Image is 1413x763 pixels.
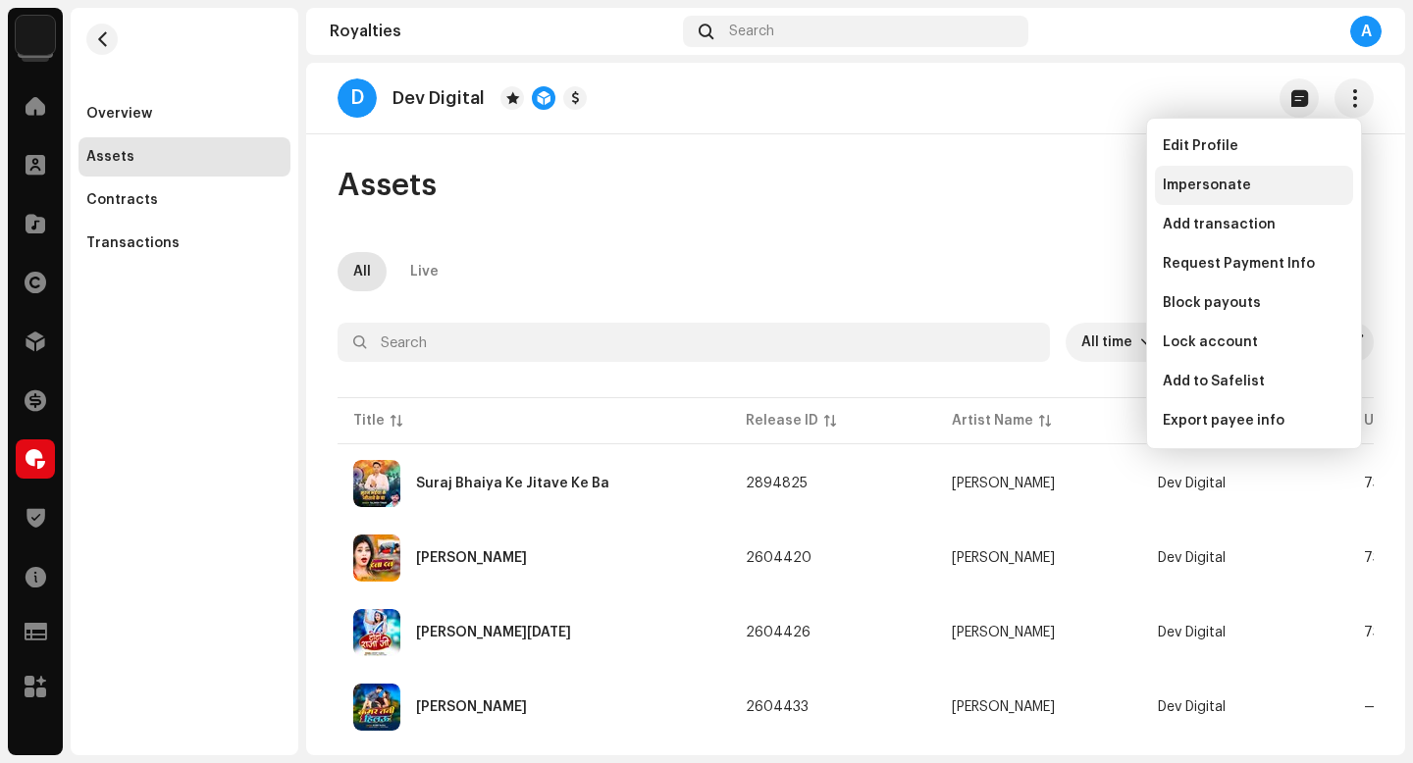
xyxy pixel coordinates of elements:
div: DHORI RAJA JI [416,626,571,639]
img: 10d72f0b-d06a-424f-aeaa-9c9f537e57b6 [16,16,55,55]
span: Add transaction [1163,217,1276,232]
div: [PERSON_NAME] [952,626,1055,639]
div: A [1350,16,1382,47]
span: Impersonate [1163,178,1251,193]
span: Bobby Badal [952,700,1126,714]
span: Dev Digital [1158,626,1226,639]
div: Transactions [86,235,180,251]
div: Kamar Tani Hilau [416,700,527,714]
div: [PERSON_NAME] [952,551,1055,565]
div: DANA DAN [416,551,527,565]
span: 2604426 [746,626,811,639]
span: Bobby Badal [952,551,1126,565]
div: Title [353,411,385,431]
span: Search [729,24,774,39]
div: Assets [86,149,134,165]
img: 907894df-f252-4860-9568-d9356696c65e [353,460,400,507]
span: 2894825 [746,477,808,490]
span: All time [1081,323,1140,362]
span: — [1364,700,1377,714]
span: Dev Digital [1158,551,1226,565]
div: Artist Name [952,411,1033,431]
div: D [338,78,377,118]
div: Overview [86,106,152,122]
div: UPC [1364,411,1393,431]
div: [PERSON_NAME] [952,700,1055,714]
span: 2604420 [746,551,811,565]
span: Add to Safelist [1163,374,1265,389]
div: Release ID [746,411,818,431]
input: Search [338,323,1050,362]
span: Rajnish Tiwari [952,477,1126,490]
re-m-nav-item: Assets [78,137,290,177]
re-m-nav-item: Contracts [78,180,290,220]
div: [PERSON_NAME] [952,477,1055,490]
img: ba3cb01e-41ca-4d07-831d-f757ce3d6f87 [353,684,400,731]
span: Export payee info [1163,413,1284,429]
div: Contracts [86,192,158,208]
span: Block payouts [1163,295,1261,311]
span: Edit Profile [1163,138,1238,154]
span: Dev Digital [1158,477,1226,490]
span: Bobby Badal [952,626,1126,639]
span: 2604433 [746,700,809,714]
span: Request Payment Info [1163,256,1315,272]
p: Dev Digital [392,88,485,109]
span: Lock account [1163,334,1258,350]
re-m-nav-item: Transactions [78,224,290,263]
div: dropdown trigger [1140,323,1154,362]
div: Suraj Bhaiya Ke Jitave Ke Ba [416,477,609,490]
span: Dev Digital [1158,700,1226,714]
div: All [353,252,371,291]
div: Royalties [330,24,675,39]
div: Live [410,252,439,291]
re-m-nav-item: Overview [78,94,290,133]
img: 54649818-c30a-4b3b-9a3d-847d850d51c0 [353,609,400,656]
img: 14ce40f6-82a7-4d01-874e-c4f3b3c89bba [353,534,400,582]
span: Assets [338,166,437,205]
